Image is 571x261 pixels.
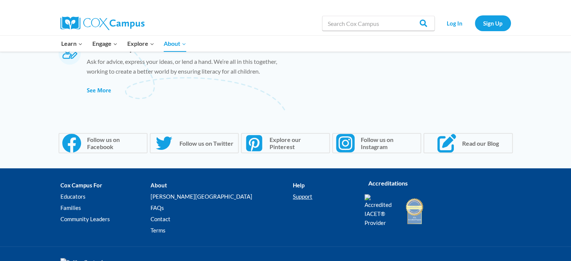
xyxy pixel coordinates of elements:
[87,36,122,51] button: Child menu of Engage
[85,136,144,150] span: Follow us on Facebook
[150,133,239,153] a: Follow us on Twitter
[438,15,471,31] a: Log In
[159,36,191,51] button: Child menu of About
[151,202,293,213] a: FAQs
[322,16,435,31] input: Search Cox Campus
[86,57,278,80] p: Ask for advice, express your ideas, or lend a hand. We’re all in this together, working to create...
[60,191,151,202] a: Educators
[359,136,417,150] span: Follow us on Instagram
[122,36,159,51] button: Child menu of Explore
[267,136,326,150] span: Explore our Pinterest
[60,17,145,30] img: Cox Campus
[438,15,511,31] nav: Secondary Navigation
[177,140,234,147] span: Follow us on Twitter
[86,86,111,95] a: See More
[365,194,396,227] img: Accredited IACET® Provider
[475,15,511,31] a: Sign Up
[368,180,408,187] strong: Accreditations
[293,191,353,202] a: Support
[405,197,424,225] img: IDA Accredited
[151,191,293,202] a: [PERSON_NAME][GEOGRAPHIC_DATA]
[460,140,499,147] span: Read our Blog
[57,36,88,51] button: Child menu of Learn
[151,225,293,236] a: Terms
[423,133,512,153] a: Read our Blog
[86,87,111,94] span: See More
[241,133,330,153] a: Explore our Pinterest
[332,133,421,153] a: Follow us on Instagram
[151,213,293,225] a: Contact
[57,36,191,51] nav: Primary Navigation
[59,133,148,153] a: Follow us on Facebook
[60,213,151,225] a: Community Leaders
[60,202,151,213] a: Families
